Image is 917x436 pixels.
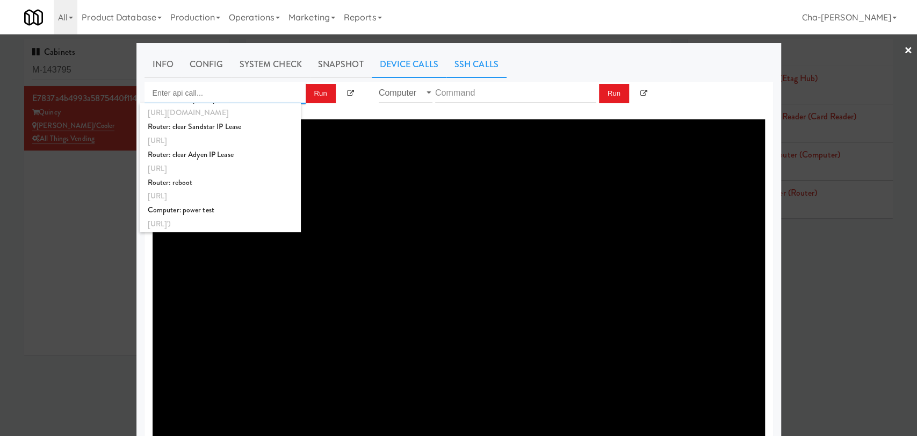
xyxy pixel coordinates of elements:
a: Config [182,51,232,78]
input: Enter api call... [145,82,306,104]
div: [URL] [148,162,293,176]
a: Device Calls [372,51,446,78]
div: [URL][DOMAIN_NAME] [148,106,293,120]
input: Command [435,83,596,103]
div: [URL] [148,134,293,148]
div: Router: clear Adyen IP Lease [148,148,293,162]
div: Router: clear Sandstar IP Lease [148,120,293,134]
div: [URL]') [148,217,293,231]
div: Computer: power test [148,203,293,217]
a: × [904,34,913,68]
a: System Check [232,51,310,78]
a: Info [145,51,182,78]
a: SSH Calls [446,51,507,78]
button: Run [599,84,629,103]
div: Router: reboot [148,176,293,190]
button: Run [306,84,336,103]
img: Micromart [24,8,43,27]
div: [URL] [148,189,293,203]
a: Snapshot [310,51,372,78]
